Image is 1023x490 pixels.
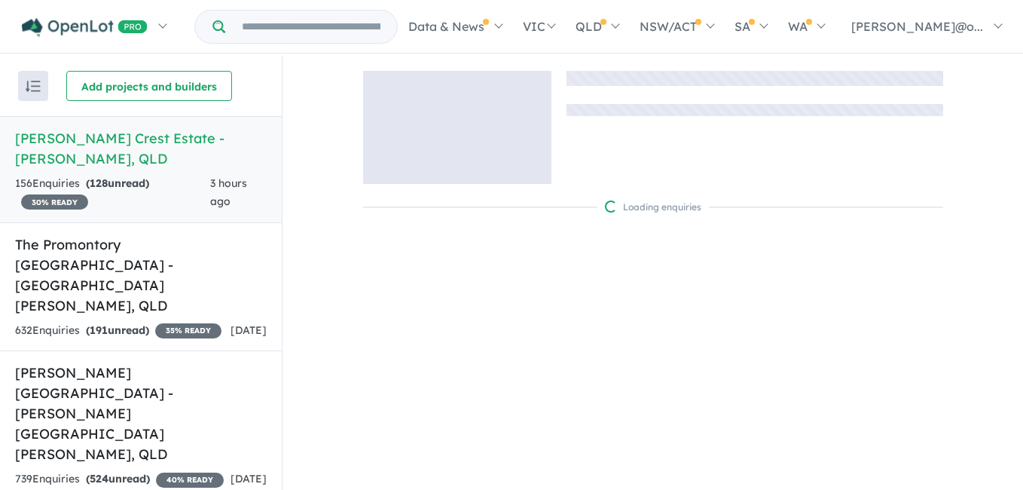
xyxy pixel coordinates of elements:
[15,175,210,211] div: 156 Enquir ies
[15,470,224,488] div: 739 Enquir ies
[21,194,88,210] span: 30 % READY
[86,323,149,337] strong: ( unread)
[15,322,221,340] div: 632 Enquir ies
[15,128,267,169] h5: [PERSON_NAME] Crest Estate - [PERSON_NAME] , QLD
[851,19,983,34] span: [PERSON_NAME]@o...
[228,11,394,43] input: Try estate name, suburb, builder or developer
[155,323,221,338] span: 35 % READY
[66,71,232,101] button: Add projects and builders
[90,472,108,485] span: 524
[15,234,267,316] h5: The Promontory [GEOGRAPHIC_DATA] - [GEOGRAPHIC_DATA][PERSON_NAME] , QLD
[26,81,41,92] img: sort.svg
[210,176,247,208] span: 3 hours ago
[22,18,148,37] img: Openlot PRO Logo White
[86,176,149,190] strong: ( unread)
[231,472,267,485] span: [DATE]
[86,472,150,485] strong: ( unread)
[605,200,701,215] div: Loading enquiries
[156,473,224,488] span: 40 % READY
[231,323,267,337] span: [DATE]
[90,176,108,190] span: 128
[15,363,267,464] h5: [PERSON_NAME][GEOGRAPHIC_DATA] - [PERSON_NAME][GEOGRAPHIC_DATA][PERSON_NAME] , QLD
[90,323,108,337] span: 191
